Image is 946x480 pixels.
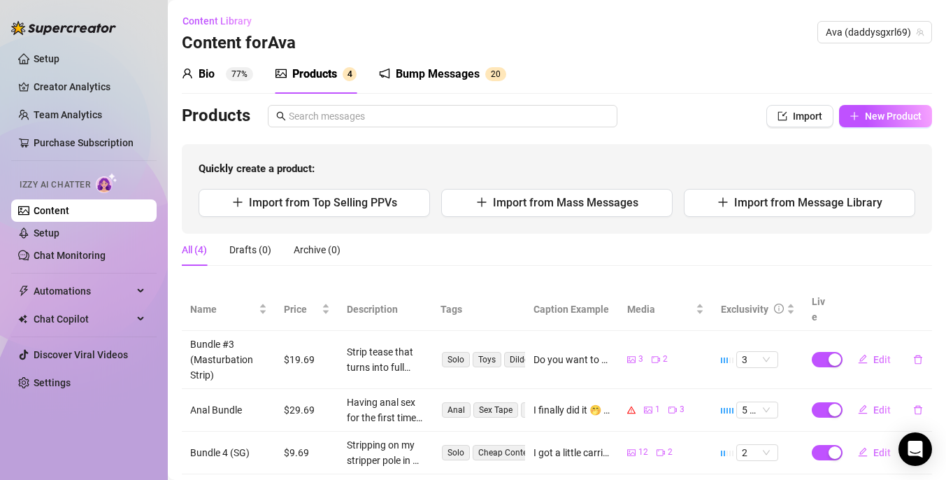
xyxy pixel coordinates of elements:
[521,402,573,418] span: Boy on Girl
[182,432,275,474] td: Bundle 4 (SG)
[34,349,128,360] a: Discover Viral Videos
[96,173,117,193] img: AI Chatter
[284,302,319,317] span: Price
[442,445,470,460] span: Solo
[652,355,660,364] span: video-camera
[34,205,69,216] a: Content
[182,288,275,331] th: Name
[182,10,263,32] button: Content Library
[847,348,902,371] button: Edit
[275,331,338,389] td: $19.69
[657,449,665,457] span: video-camera
[347,395,424,425] div: Having anal sex for the first time after warming up to it for a few weeks of training with finger...
[504,352,535,367] span: Dildo
[34,227,59,239] a: Setup
[525,288,619,331] th: Caption Example
[182,32,296,55] h3: Content for Ava
[199,162,315,175] strong: Quickly create a product:
[766,105,833,127] button: Import
[619,288,712,331] th: Media
[533,352,610,367] div: Do you want to masturbate with me?? I was feeling a little naughty and really needed to get off! ...
[276,111,286,121] span: search
[638,353,643,366] span: 3
[226,67,253,81] sup: 77%
[473,445,540,460] span: Cheap Content
[774,304,784,313] span: info-circle
[338,288,432,331] th: Description
[777,111,787,121] span: import
[473,352,501,367] span: Toys
[476,197,487,208] span: plus
[668,446,673,459] span: 2
[396,66,480,83] div: Bump Messages
[20,178,90,192] span: Izzy AI Chatter
[199,189,430,217] button: Import from Top Selling PPVs
[803,288,838,331] th: Live
[275,432,338,474] td: $9.69
[442,352,470,367] span: Solo
[742,402,773,418] span: 5 🔥
[493,196,638,209] span: Import from Mass Messages
[190,302,256,317] span: Name
[294,242,341,257] div: Archive (0)
[11,21,116,35] img: logo-BBDzfeDw.svg
[865,111,922,122] span: New Product
[199,66,215,83] div: Bio
[292,66,337,83] div: Products
[34,377,71,388] a: Settings
[858,404,868,414] span: edit
[680,403,685,416] span: 3
[913,405,923,415] span: delete
[249,196,397,209] span: Import from Top Selling PPVs
[441,189,673,217] button: Import from Mass Messages
[275,288,338,331] th: Price
[644,406,652,414] span: picture
[432,288,526,331] th: Tags
[18,285,29,297] span: thunderbolt
[34,280,133,302] span: Automations
[496,69,501,79] span: 0
[858,447,868,457] span: edit
[182,68,193,79] span: user
[627,403,636,416] span: warning
[182,105,250,127] h3: Products
[663,353,668,366] span: 2
[18,314,27,324] img: Chat Copilot
[182,15,252,27] span: Content Library
[839,105,932,127] button: New Product
[182,242,207,257] div: All (4)
[473,402,518,418] span: Sex Tape
[847,442,902,464] button: Edit
[826,22,924,43] span: Ava (daddysgxrl69)
[533,402,610,418] div: I finally did it 🤭 after a few weeks of training and working up to it.. 🍑 Watch what he did to my...
[793,111,822,122] span: Import
[742,445,773,460] span: 2
[627,302,693,317] span: Media
[873,354,891,365] span: Edit
[275,389,338,432] td: $29.69
[858,354,868,364] span: edit
[847,399,902,421] button: Edit
[742,352,773,367] span: 3
[289,108,609,124] input: Search messages
[232,197,243,208] span: plus
[655,403,660,416] span: 1
[34,76,145,98] a: Creator Analytics
[873,447,891,458] span: Edit
[347,344,424,375] div: Strip tease that turns into full nudity and masturbation on the bed with riding sex toys, moaning...
[442,402,471,418] span: Anal
[668,406,677,414] span: video-camera
[34,53,59,64] a: Setup
[721,302,768,317] div: Exclusivity
[491,69,496,79] span: 2
[850,111,859,121] span: plus
[734,196,882,209] span: Import from Message Library
[34,109,102,120] a: Team Analytics
[34,137,134,148] a: Purchase Subscription
[913,355,923,365] span: delete
[347,69,352,79] span: 4
[916,28,924,36] span: team
[627,355,636,364] span: picture
[34,308,133,330] span: Chat Copilot
[898,432,932,466] div: Open Intercom Messenger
